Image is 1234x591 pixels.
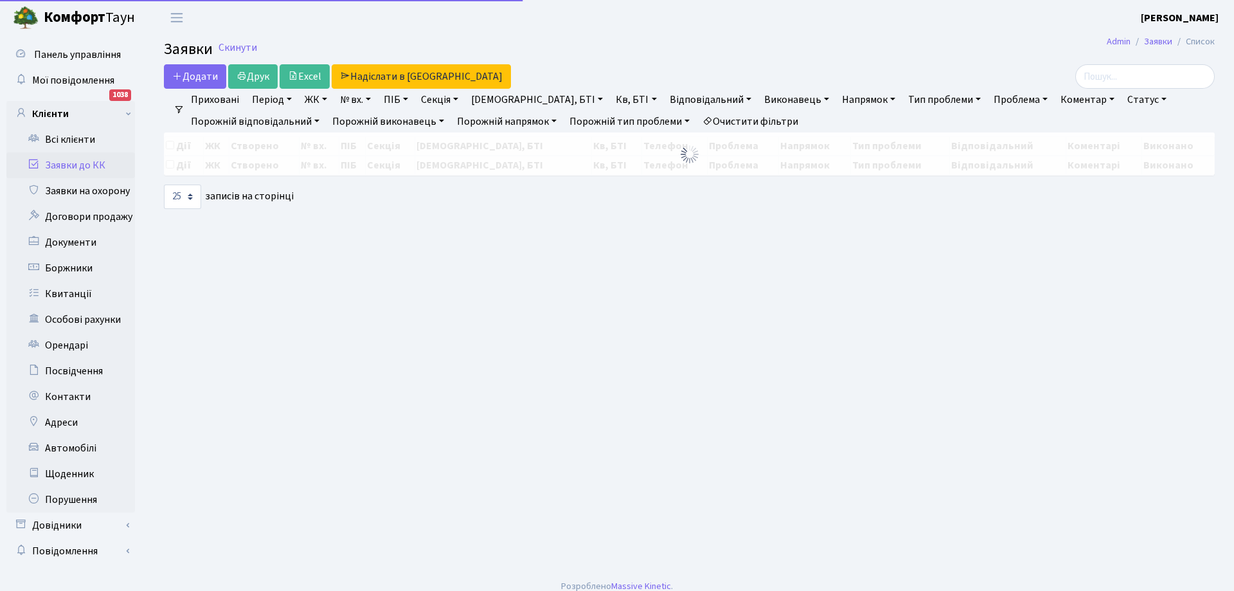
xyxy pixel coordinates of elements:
a: Орендарі [6,332,135,358]
a: Порожній тип проблеми [564,111,695,132]
a: Автомобілі [6,435,135,461]
a: [PERSON_NAME] [1141,10,1219,26]
a: Напрямок [837,89,900,111]
a: Admin [1107,35,1131,48]
a: ЖК [300,89,332,111]
label: записів на сторінці [164,185,294,209]
a: Повідомлення [6,538,135,564]
img: Обробка... [679,144,700,165]
a: Квитанції [6,281,135,307]
input: Пошук... [1075,64,1215,89]
a: Панель управління [6,42,135,68]
a: Відповідальний [665,89,756,111]
a: [DEMOGRAPHIC_DATA], БТІ [466,89,608,111]
a: Документи [6,230,135,255]
a: Всі клієнти [6,127,135,152]
a: Клієнти [6,101,135,127]
a: Мої повідомлення1038 [6,68,135,93]
a: Посвідчення [6,358,135,384]
a: Статус [1122,89,1172,111]
a: Адреси [6,410,135,435]
select: записів на сторінці [164,185,201,209]
a: Заявки до КК [6,152,135,178]
a: Кв, БТІ [611,89,661,111]
a: Excel [280,64,330,89]
a: Секція [416,89,463,111]
a: ПІБ [379,89,413,111]
a: Друк [228,64,278,89]
a: Тип проблеми [903,89,986,111]
a: Приховані [186,89,244,111]
a: Довідники [6,513,135,538]
a: Надіслати в [GEOGRAPHIC_DATA] [332,64,511,89]
a: Очистити фільтри [697,111,803,132]
nav: breadcrumb [1087,28,1234,55]
img: logo.png [13,5,39,31]
a: Виконавець [759,89,834,111]
b: [PERSON_NAME] [1141,11,1219,25]
a: Контакти [6,384,135,410]
b: Комфорт [44,7,105,28]
a: Боржники [6,255,135,281]
a: Період [247,89,297,111]
div: 1038 [109,89,131,101]
a: Додати [164,64,226,89]
span: Таун [44,7,135,29]
a: Проблема [988,89,1053,111]
span: Панель управління [34,48,121,62]
span: Мої повідомлення [32,73,114,87]
a: Щоденник [6,461,135,487]
a: Особові рахунки [6,307,135,332]
button: Переключити навігацію [161,7,193,28]
a: Заявки на охорону [6,178,135,204]
a: № вх. [335,89,376,111]
a: Порожній виконавець [327,111,449,132]
a: Порожній напрямок [452,111,562,132]
a: Коментар [1055,89,1120,111]
a: Заявки [1144,35,1172,48]
a: Договори продажу [6,204,135,230]
li: Список [1172,35,1215,49]
span: Додати [172,69,218,84]
a: Порожній відповідальний [186,111,325,132]
a: Порушення [6,487,135,513]
span: Заявки [164,38,213,60]
a: Скинути [219,42,257,54]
